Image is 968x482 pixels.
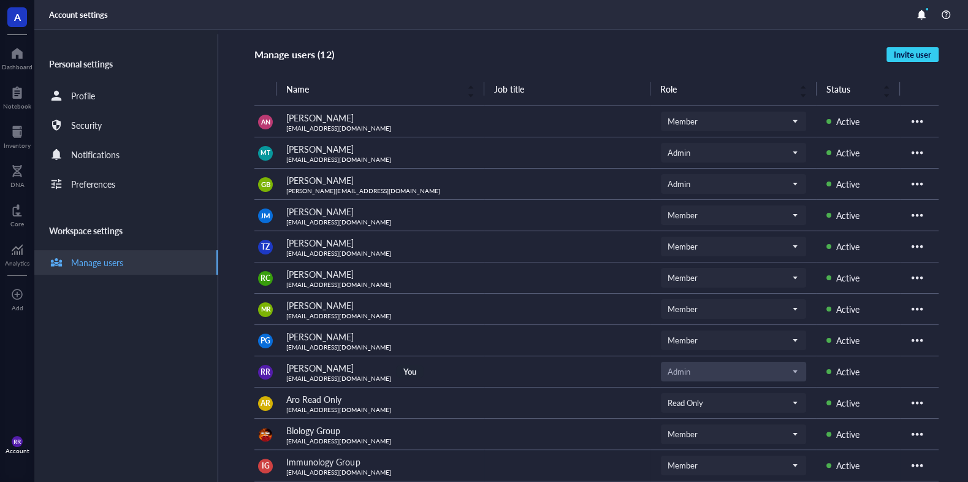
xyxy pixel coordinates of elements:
div: Active [836,459,859,472]
div: DNA [10,181,25,188]
span: TZ [261,242,270,253]
div: Active [836,302,859,316]
button: Invite user [886,47,939,62]
div: Active [836,396,859,410]
span: RR [13,438,21,445]
th: Status [817,72,900,106]
a: Inventory [4,122,31,149]
div: [PERSON_NAME] [286,142,391,156]
div: [EMAIL_ADDRESS][DOMAIN_NAME] [286,124,391,132]
span: Admin [668,366,797,377]
div: Notifications [71,148,120,161]
a: Preferences [34,172,218,196]
div: Personal settings [34,49,218,78]
div: Active [836,271,859,285]
div: [EMAIL_ADDRESS][DOMAIN_NAME] [286,218,391,226]
div: Biology Group [286,424,391,437]
span: Member [668,210,797,221]
div: [PERSON_NAME] [286,299,391,312]
span: Invite user [894,49,931,60]
div: Security [71,118,102,132]
th: Job title [484,72,650,106]
span: Admin [668,147,797,158]
span: Member [668,241,797,252]
span: RR [261,367,270,378]
th: Name [276,72,484,106]
th: Role [650,72,817,106]
div: [PERSON_NAME] [286,330,391,343]
div: [EMAIL_ADDRESS][DOMAIN_NAME] [286,343,391,351]
a: Notifications [34,142,218,167]
div: [PERSON_NAME] [286,205,391,218]
span: Name [286,82,460,96]
div: [EMAIL_ADDRESS][DOMAIN_NAME] [286,469,391,476]
div: Immunology Group [286,455,391,469]
div: [EMAIL_ADDRESS][DOMAIN_NAME] [286,406,391,413]
div: Inventory [4,142,31,149]
a: Security [34,113,218,137]
span: JM [261,210,270,221]
div: Active [836,177,859,191]
div: [EMAIL_ADDRESS][DOMAIN_NAME] [286,375,391,382]
div: Active [836,427,859,441]
div: [EMAIL_ADDRESS][DOMAIN_NAME] [286,250,391,257]
span: PG [261,335,270,346]
div: Active [836,240,859,253]
span: Status [826,82,875,96]
a: Dashboard [2,44,32,71]
a: Core [10,201,24,228]
div: You [396,365,424,378]
div: Add [12,304,23,312]
div: Core [10,220,24,228]
span: AN [261,117,270,127]
div: Profile [71,89,95,102]
div: [EMAIL_ADDRESS][DOMAIN_NAME] [286,312,391,319]
div: Manage users [71,256,123,269]
a: Notebook [3,83,31,110]
span: Read Only [668,397,797,408]
a: DNA [10,161,25,188]
a: Analytics [5,240,29,267]
div: [EMAIL_ADDRESS][DOMAIN_NAME] [286,437,391,445]
div: Dashboard [2,63,32,71]
span: Member [668,304,797,315]
div: Aro Read Only [286,392,391,406]
span: Member [668,116,797,127]
span: IG [262,461,270,472]
span: MR [261,305,270,314]
div: Active [836,365,859,378]
a: Profile [34,83,218,108]
span: AR [261,398,270,409]
div: Active [836,208,859,222]
div: [EMAIL_ADDRESS][DOMAIN_NAME] [286,156,391,163]
div: Active [836,334,859,347]
span: A [14,9,21,25]
span: RC [261,273,270,284]
div: Account settings [49,9,108,20]
span: Role [660,82,792,96]
div: [EMAIL_ADDRESS][DOMAIN_NAME] [286,281,391,288]
div: [PERSON_NAME] [286,174,440,187]
span: Member [668,429,797,440]
a: Manage users [34,250,218,275]
div: [PERSON_NAME] [286,267,391,281]
div: Active [836,146,859,159]
img: e3b8e2f9-2f7f-49fa-a8fb-4d0ab0feffc4.jpeg [259,428,272,442]
div: [PERSON_NAME] [286,111,391,124]
div: Analytics [5,259,29,267]
div: Manage users (12) [254,47,333,63]
span: Admin [668,178,797,189]
div: Workspace settings [34,216,218,245]
div: Active [836,115,859,128]
div: [PERSON_NAME] [286,236,391,250]
div: Account [6,447,29,454]
div: [PERSON_NAME][EMAIL_ADDRESS][DOMAIN_NAME] [286,187,440,194]
span: MT [261,148,270,158]
span: Member [668,460,797,471]
span: GB [261,179,270,189]
span: Member [668,272,797,283]
div: Notebook [3,102,31,110]
div: Preferences [71,177,115,191]
span: Member [668,335,797,346]
div: [PERSON_NAME] [286,361,391,375]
